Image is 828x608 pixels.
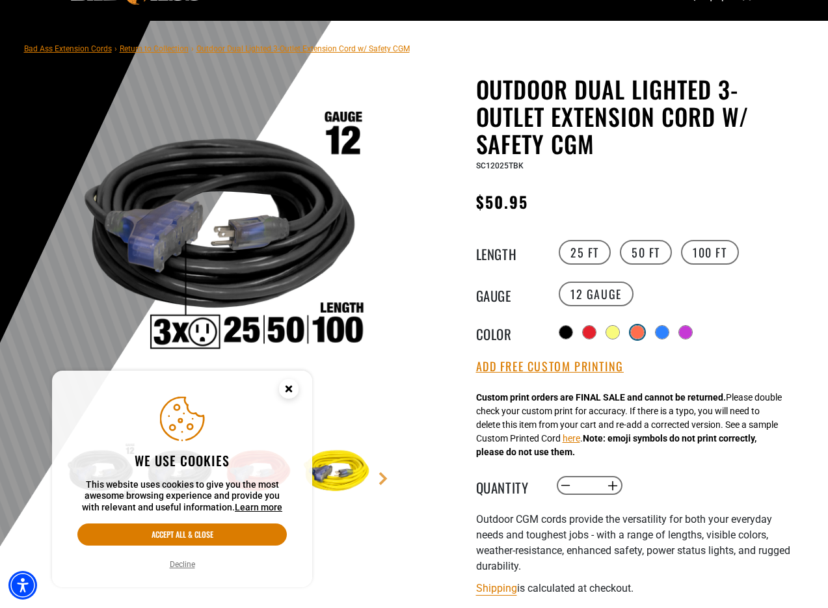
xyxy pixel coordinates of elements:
aside: Cookie Consent [52,371,312,588]
label: Quantity [476,477,541,494]
label: 100 FT [681,240,739,265]
button: Decline [166,558,199,571]
label: 50 FT [620,240,672,265]
button: Add Free Custom Printing [476,360,624,374]
label: 12 Gauge [559,282,634,306]
legend: Length [476,244,541,261]
span: $50.95 [476,190,528,213]
label: 25 FT [559,240,611,265]
a: Bad Ass Extension Cords [24,44,112,53]
span: › [114,44,117,53]
button: Accept all & close [77,523,287,546]
button: Close this option [265,371,312,411]
span: Outdoor CGM cords provide the versatility for both your everyday needs and toughest jobs - with a... [476,513,790,572]
a: This website uses cookies to give you the most awesome browsing experience and provide you with r... [235,502,282,512]
a: Return to Collection [120,44,189,53]
div: Accessibility Menu [8,571,37,600]
button: here [563,432,580,445]
nav: breadcrumbs [24,40,410,56]
legend: Gauge [476,285,541,302]
a: Shipping [476,582,517,594]
h2: We use cookies [77,452,287,469]
h1: Outdoor Dual Lighted 3-Outlet Extension Cord w/ Safety CGM [476,75,795,157]
span: Outdoor Dual Lighted 3-Outlet Extension Cord w/ Safety CGM [196,44,410,53]
legend: Color [476,324,541,341]
strong: Note: emoji symbols do not print correctly, please do not use them. [476,433,756,457]
div: is calculated at checkout. [476,579,795,597]
div: Please double check your custom print for accuracy. If there is a typo, you will need to delete t... [476,391,782,459]
span: › [191,44,194,53]
strong: Custom print orders are FINAL SALE and cannot be returned. [476,392,726,403]
img: neon yellow [299,436,374,511]
span: SC12025TBK [476,161,524,170]
p: This website uses cookies to give you the most awesome browsing experience and provide you with r... [77,479,287,514]
a: Next [377,472,390,485]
